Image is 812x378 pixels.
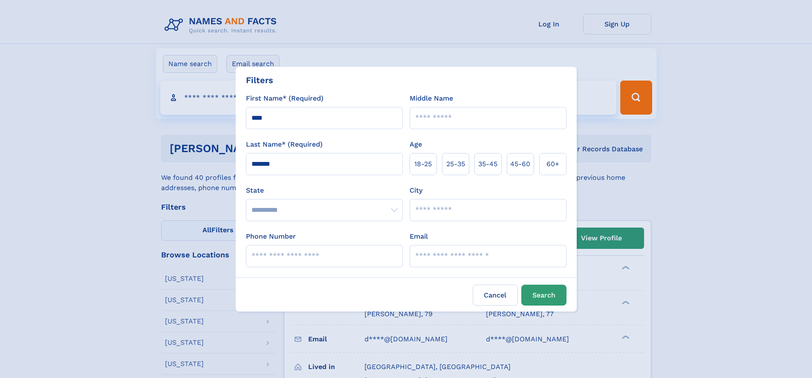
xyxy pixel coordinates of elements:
[473,285,518,306] label: Cancel
[246,185,403,196] label: State
[246,93,324,104] label: First Name* (Required)
[510,159,530,169] span: 45‑60
[478,159,497,169] span: 35‑45
[246,231,296,242] label: Phone Number
[521,285,566,306] button: Search
[246,139,323,150] label: Last Name* (Required)
[246,74,273,87] div: Filters
[414,159,432,169] span: 18‑25
[410,139,422,150] label: Age
[410,231,428,242] label: Email
[410,185,422,196] label: City
[446,159,465,169] span: 25‑35
[410,93,453,104] label: Middle Name
[546,159,559,169] span: 60+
